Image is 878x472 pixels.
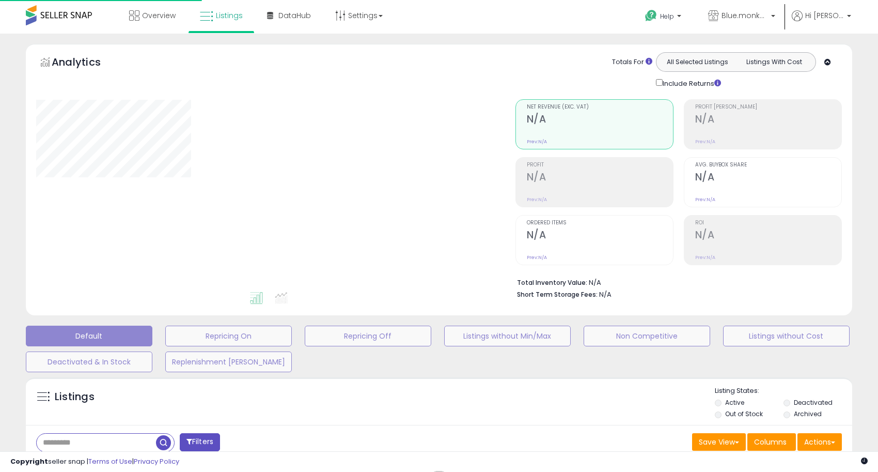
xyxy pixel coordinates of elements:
div: Totals For [612,57,652,67]
span: Help [660,12,674,21]
button: Deactivated & In Stock [26,352,152,372]
span: Blue.monkey [722,10,768,21]
span: Overview [142,10,176,21]
button: All Selected Listings [659,55,736,69]
h5: Analytics [52,55,121,72]
span: Profit [527,162,673,168]
span: Avg. Buybox Share [695,162,841,168]
h2: N/A [695,113,841,127]
button: Repricing On [165,326,292,346]
span: ROI [695,220,841,226]
b: Short Term Storage Fees: [517,290,598,299]
button: Listings without Min/Max [444,326,571,346]
h2: N/A [527,229,673,243]
small: Prev: N/A [695,139,715,145]
a: Hi [PERSON_NAME] [792,10,851,34]
small: Prev: N/A [527,254,547,261]
li: N/A [517,276,835,288]
span: N/A [599,290,612,299]
small: Prev: N/A [695,196,715,203]
button: Default [26,326,152,346]
small: Prev: N/A [695,254,715,261]
div: seller snap | | [10,457,179,467]
b: Total Inventory Value: [517,278,587,287]
i: Get Help [645,9,657,22]
h2: N/A [527,171,673,185]
small: Prev: N/A [527,139,547,145]
span: Net Revenue (Exc. VAT) [527,104,673,110]
span: Hi [PERSON_NAME] [805,10,844,21]
h2: N/A [695,229,841,243]
span: Profit [PERSON_NAME] [695,104,841,110]
span: Ordered Items [527,220,673,226]
div: Include Returns [648,77,733,89]
span: Listings [216,10,243,21]
button: Repricing Off [305,326,431,346]
span: DataHub [278,10,311,21]
h2: N/A [527,113,673,127]
strong: Copyright [10,456,48,466]
button: Replenishment [PERSON_NAME] [165,352,292,372]
button: Listings With Cost [735,55,812,69]
button: Listings without Cost [723,326,850,346]
small: Prev: N/A [527,196,547,203]
a: Help [637,2,692,34]
h2: N/A [695,171,841,185]
button: Non Competitive [584,326,710,346]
